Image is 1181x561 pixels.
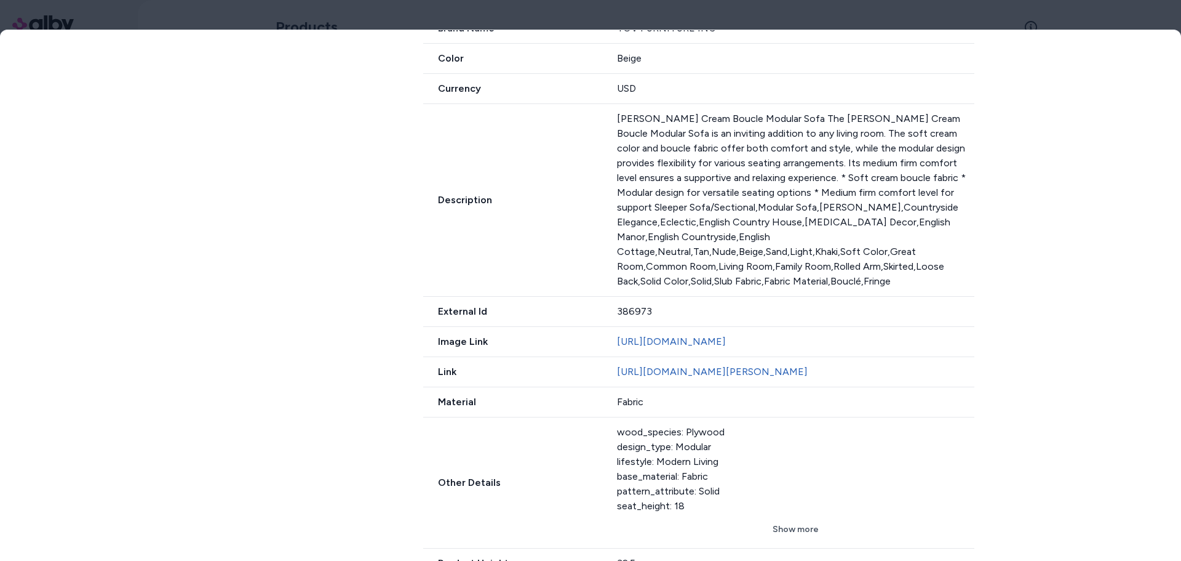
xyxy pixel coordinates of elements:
span: External Id [423,304,602,319]
div: Fabric [617,395,974,410]
span: Currency [423,81,602,96]
span: Other Details [423,475,602,490]
div: Beige [617,51,974,66]
p: [PERSON_NAME] Cream Boucle Modular Sofa The [PERSON_NAME] Cream Boucle Modular Sofa is an invitin... [617,111,974,289]
span: Image Link [423,334,602,349]
a: [URL][DOMAIN_NAME] [617,336,726,347]
span: Description [423,193,602,208]
div: wood_species: Plywood design_type: Modular lifestyle: Modern Living base_material: Fabric pattern... [617,425,974,514]
span: Color [423,51,602,66]
div: USD [617,81,974,96]
span: Material [423,395,602,410]
button: Show more [617,519,974,541]
a: [URL][DOMAIN_NAME][PERSON_NAME] [617,366,808,377]
div: 386973 [617,304,974,319]
span: Link [423,365,602,379]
